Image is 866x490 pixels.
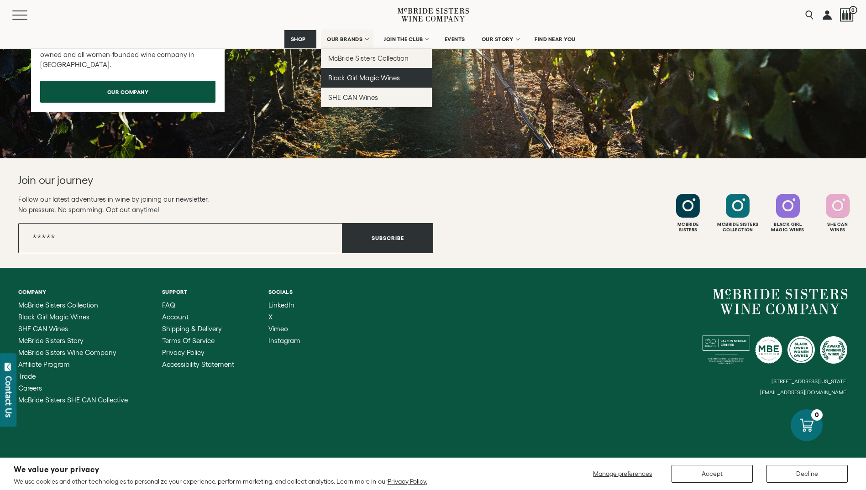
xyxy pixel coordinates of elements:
a: Black Girl Magic Wines [321,68,432,88]
button: Mobile Menu Trigger [12,10,45,20]
span: Affiliate Program [18,360,70,368]
div: Mcbride Sisters Collection [714,222,761,233]
button: Accept [672,465,753,483]
div: 0 [811,409,823,421]
a: Follow McBride Sisters Collection on Instagram Mcbride SistersCollection [714,194,761,233]
a: Follow Black Girl Magic Wines on Instagram Black GirlMagic Wines [764,194,812,233]
span: our company [91,83,165,101]
span: Black Girl Magic Wines [328,74,399,82]
span: FIND NEAR YOU [535,36,576,42]
span: OUR STORY [482,36,514,42]
a: JOIN THE CLUB [378,30,434,48]
a: McBride Sisters SHE CAN Collective [18,396,128,404]
a: Careers [18,385,128,392]
span: McBride Sisters Collection [328,54,409,62]
a: our company [40,81,215,103]
a: Follow McBride Sisters on Instagram McbrideSisters [664,194,712,233]
a: McBride Sisters Collection [321,48,432,68]
a: Account [162,313,234,321]
span: X [268,313,273,321]
span: McBride Sisters Wine Company [18,349,116,356]
span: Vimeo [268,325,288,333]
a: Affiliate Program [18,361,128,368]
button: Manage preferences [588,465,658,483]
span: McBride Sisters SHE CAN Collective [18,396,128,404]
span: SHE CAN Wines [18,325,68,333]
small: [STREET_ADDRESS][US_STATE] [772,378,848,384]
a: Vimeo [268,325,300,333]
a: SHE CAN Wines [321,88,432,107]
span: Shipping & Delivery [162,325,222,333]
a: OUR STORY [476,30,525,48]
a: Terms of Service [162,337,234,344]
a: Privacy Policy [162,349,234,356]
a: LinkedIn [268,302,300,309]
div: She Can Wines [814,222,861,233]
a: SHE CAN Wines [18,325,128,333]
small: [EMAIL_ADDRESS][DOMAIN_NAME] [760,389,848,396]
a: Instagram [268,337,300,344]
h2: Join our journey [18,173,392,188]
a: McBride Sisters Wine Company [18,349,128,356]
a: Black Girl Magic Wines [18,313,128,321]
span: Black Girl Magic Wines [18,313,89,321]
span: Privacy Policy [162,349,205,356]
button: Subscribe [342,223,433,253]
span: EVENTS [445,36,465,42]
span: JOIN THE CLUB [384,36,423,42]
a: Privacy Policy. [388,478,427,485]
a: SHOP [284,30,316,48]
span: LinkedIn [268,301,294,309]
p: We use cookies and other technologies to personalize your experience, perform marketing, and coll... [14,477,427,485]
div: Mcbride Sisters [664,222,712,233]
span: McBride Sisters Collection [18,301,98,309]
div: Black Girl Magic Wines [764,222,812,233]
a: X [268,313,300,321]
div: Contact Us [4,376,13,417]
span: Manage preferences [593,470,652,477]
a: Shipping & Delivery [162,325,234,333]
a: McBride Sisters Wine Company [713,289,848,314]
a: FAQ [162,302,234,309]
span: SHE CAN Wines [328,94,378,101]
a: Trade [18,373,128,380]
span: McBride Sisters Story [18,337,84,344]
a: Accessibility Statement [162,361,234,368]
a: McBride Sisters Story [18,337,128,344]
span: Account [162,313,189,321]
span: Trade [18,372,36,380]
span: SHOP [290,36,306,42]
span: 0 [849,6,857,14]
a: OUR BRANDS [321,30,373,48]
span: Terms of Service [162,337,215,344]
input: Email [18,223,342,253]
span: OUR BRANDS [327,36,362,42]
p: Follow our latest adventures in wine by joining our newsletter. No pressure. No spamming. Opt out... [18,194,433,215]
a: Follow SHE CAN Wines on Instagram She CanWines [814,194,861,233]
a: FIND NEAR YOU [529,30,582,48]
span: Careers [18,384,42,392]
a: EVENTS [439,30,471,48]
a: McBride Sisters Collection [18,302,128,309]
h2: We value your privacy [14,466,427,474]
button: Decline [766,465,848,483]
span: FAQ [162,301,175,309]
